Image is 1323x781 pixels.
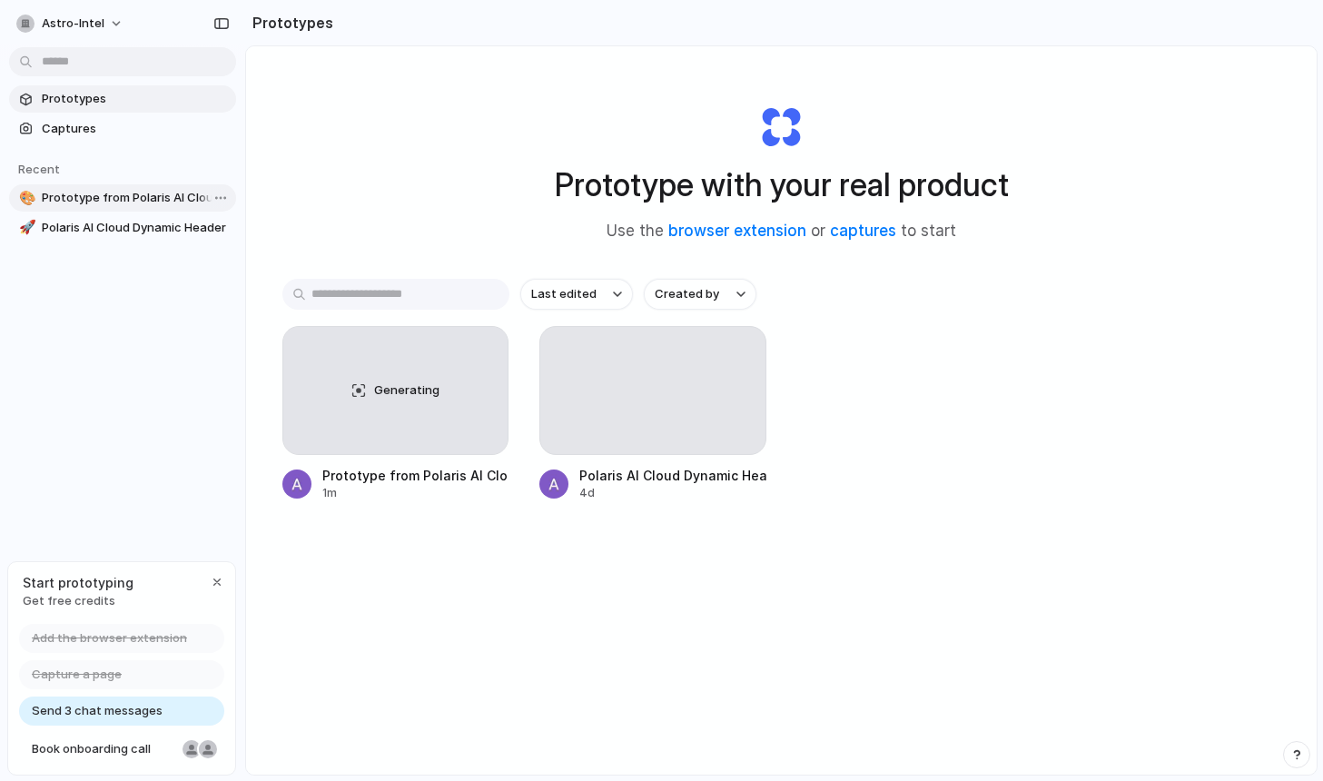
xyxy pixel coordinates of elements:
span: Send 3 chat messages [32,702,163,720]
a: browser extension [668,222,806,240]
span: astro-intel [42,15,104,33]
div: Christian Iacullo [197,738,219,760]
div: 4d [579,485,766,501]
a: Captures [9,115,236,143]
span: Prototype from Polaris AI Cloud Platform v2 [42,189,229,207]
span: Get free credits [23,592,133,610]
a: Polaris AI Cloud Dynamic Header4d [539,326,766,501]
span: Add the browser extension [32,629,187,648]
h1: Prototype with your real product [555,161,1009,209]
div: 🎨 [19,188,32,209]
button: 🎨 [16,189,35,207]
span: Created by [655,285,719,303]
div: 🚀 [19,217,32,238]
button: Last edited [520,279,633,310]
h2: Prototypes [245,12,333,34]
button: astro-intel [9,9,133,38]
span: Last edited [531,285,597,303]
span: Prototypes [42,90,229,108]
span: Capture a page [32,666,122,684]
button: 🚀 [16,219,35,237]
span: Generating [374,381,439,400]
a: Book onboarding call [19,735,224,764]
a: captures [830,222,896,240]
a: GeneratingPrototype from Polaris AI Cloud Platform v21m [282,326,509,501]
a: 🚀Polaris AI Cloud Dynamic Header [9,214,236,242]
a: Prototypes [9,85,236,113]
span: Start prototyping [23,573,133,592]
span: Recent [18,162,60,176]
a: 🎨Prototype from Polaris AI Cloud Platform v2 [9,184,236,212]
span: Book onboarding call [32,740,175,758]
div: Polaris AI Cloud Dynamic Header [579,466,766,485]
span: Polaris AI Cloud Dynamic Header [42,219,229,237]
div: Nicole Kubica [181,738,202,760]
div: Prototype from Polaris AI Cloud Platform v2 [322,466,509,485]
button: Created by [644,279,756,310]
span: Captures [42,120,229,138]
span: Use the or to start [607,220,956,243]
div: 1m [322,485,509,501]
